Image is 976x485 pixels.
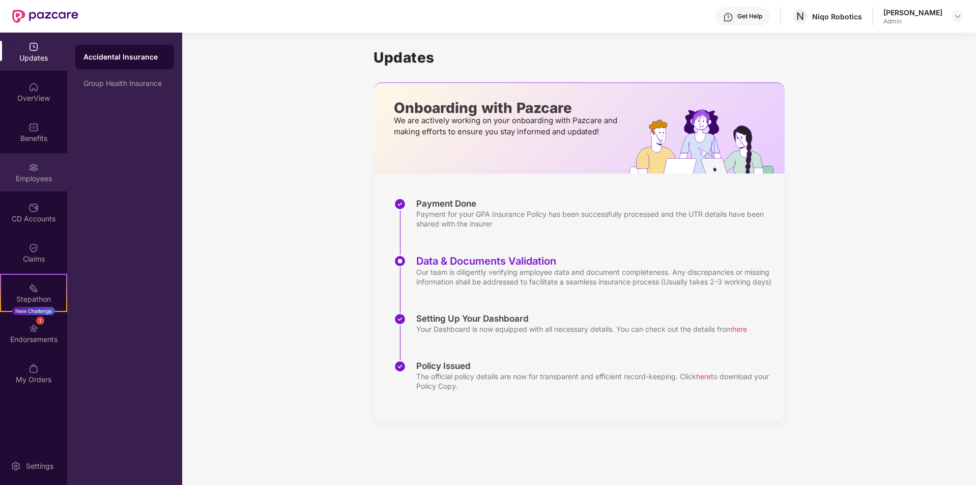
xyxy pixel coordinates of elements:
img: svg+xml;base64,PHN2ZyBpZD0iQ2xhaW0iIHhtbG5zPSJodHRwOi8vd3d3LnczLm9yZy8yMDAwL3N2ZyIgd2lkdGg9IjIwIi... [28,243,39,253]
img: svg+xml;base64,PHN2ZyBpZD0iU3RlcC1Eb25lLTMyeDMyIiB4bWxucz0iaHR0cDovL3d3dy53My5vcmcvMjAwMC9zdmciIH... [394,360,406,373]
div: Niqo Robotics [812,12,862,21]
img: svg+xml;base64,PHN2ZyBpZD0iU3RlcC1BY3RpdmUtMzJ4MzIiIHhtbG5zPSJodHRwOi8vd3d3LnczLm9yZy8yMDAwL3N2Zy... [394,255,406,267]
img: svg+xml;base64,PHN2ZyBpZD0iSG9tZSIgeG1sbnM9Imh0dHA6Ly93d3cudzMub3JnLzIwMDAvc3ZnIiB3aWR0aD0iMjAiIG... [28,82,39,92]
img: svg+xml;base64,PHN2ZyBpZD0iRW5kb3JzZW1lbnRzIiB4bWxucz0iaHR0cDovL3d3dy53My5vcmcvMjAwMC9zdmciIHdpZH... [28,323,39,333]
div: Admin [883,17,942,25]
img: svg+xml;base64,PHN2ZyBpZD0iU3RlcC1Eb25lLTMyeDMyIiB4bWxucz0iaHR0cDovL3d3dy53My5vcmcvMjAwMC9zdmciIH... [394,313,406,325]
div: Payment for your GPA Insurance Policy has been successfully processed and the UTR details have be... [416,209,774,229]
img: New Pazcare Logo [12,10,78,23]
span: here [732,325,747,333]
div: New Challenge [12,307,55,315]
img: hrOnboarding [629,109,785,174]
div: Group Health Insurance [83,79,166,88]
img: svg+xml;base64,PHN2ZyBpZD0iQmVuZWZpdHMiIHhtbG5zPSJodHRwOi8vd3d3LnczLm9yZy8yMDAwL3N2ZyIgd2lkdGg9Ij... [28,122,39,132]
div: Setting Up Your Dashboard [416,313,747,324]
div: 1 [36,317,44,325]
img: svg+xml;base64,PHN2ZyBpZD0iU3RlcC1Eb25lLTMyeDMyIiB4bWxucz0iaHR0cDovL3d3dy53My5vcmcvMjAwMC9zdmciIH... [394,198,406,210]
img: svg+xml;base64,PHN2ZyBpZD0iU2V0dGluZy0yMHgyMCIgeG1sbnM9Imh0dHA6Ly93d3cudzMub3JnLzIwMDAvc3ZnIiB3aW... [11,461,21,471]
div: Data & Documents Validation [416,255,774,267]
img: svg+xml;base64,PHN2ZyBpZD0iVXBkYXRlZCIgeG1sbnM9Imh0dHA6Ly93d3cudzMub3JnLzIwMDAvc3ZnIiB3aWR0aD0iMj... [28,42,39,52]
div: [PERSON_NAME] [883,8,942,17]
p: Onboarding with Pazcare [394,103,620,112]
span: here [696,372,711,381]
h1: Updates [374,49,785,66]
div: Your Dashboard is now equipped with all necessary details. You can check out the details from [416,324,747,334]
img: svg+xml;base64,PHN2ZyBpZD0iQ0RfQWNjb3VudHMiIGRhdGEtbmFtZT0iQ0QgQWNjb3VudHMiIHhtbG5zPSJodHRwOi8vd3... [28,203,39,213]
img: svg+xml;base64,PHN2ZyBpZD0iSGVscC0zMngzMiIgeG1sbnM9Imh0dHA6Ly93d3cudzMub3JnLzIwMDAvc3ZnIiB3aWR0aD... [723,12,733,22]
img: svg+xml;base64,PHN2ZyB4bWxucz0iaHR0cDovL3d3dy53My5vcmcvMjAwMC9zdmciIHdpZHRoPSIyMSIgaGVpZ2h0PSIyMC... [28,283,39,293]
div: Stepathon [1,294,66,304]
div: Policy Issued [416,360,774,372]
div: Payment Done [416,198,774,209]
img: svg+xml;base64,PHN2ZyBpZD0iRW1wbG95ZWVzIiB4bWxucz0iaHR0cDovL3d3dy53My5vcmcvMjAwMC9zdmciIHdpZHRoPS... [28,162,39,173]
div: Get Help [737,12,762,20]
div: The official policy details are now for transparent and efficient record-keeping. Click to downlo... [416,372,774,391]
span: N [796,10,804,22]
div: Our team is diligently verifying employee data and document completeness. Any discrepancies or mi... [416,267,774,287]
div: Accidental Insurance [83,52,166,62]
div: Settings [23,461,56,471]
img: svg+xml;base64,PHN2ZyBpZD0iTXlfT3JkZXJzIiBkYXRhLW5hbWU9Ik15IE9yZGVycyIgeG1sbnM9Imh0dHA6Ly93d3cudz... [28,363,39,374]
p: We are actively working on your onboarding with Pazcare and making efforts to ensure you stay inf... [394,115,620,137]
img: svg+xml;base64,PHN2ZyBpZD0iRHJvcGRvd24tMzJ4MzIiIHhtbG5zPSJodHRwOi8vd3d3LnczLm9yZy8yMDAwL3N2ZyIgd2... [954,12,962,20]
